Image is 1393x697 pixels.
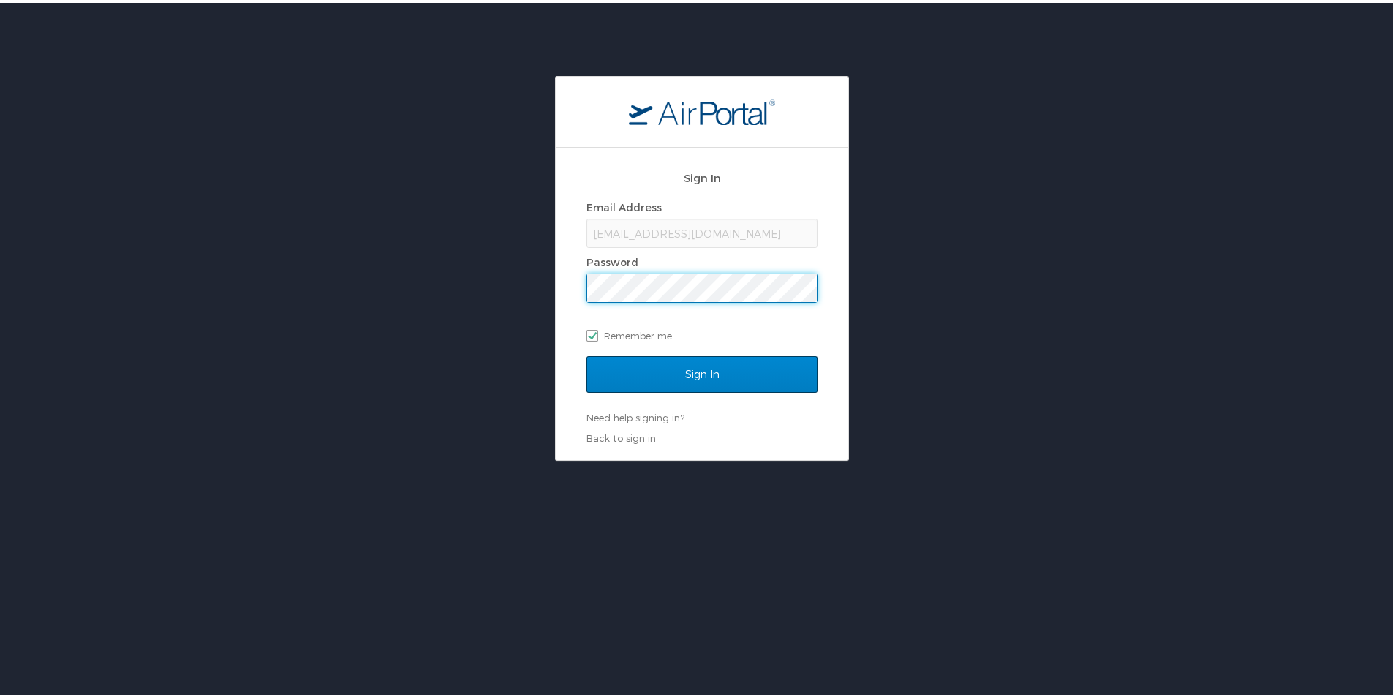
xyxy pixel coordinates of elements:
label: Remember me [586,322,818,344]
a: Need help signing in? [586,409,684,421]
img: logo [629,96,775,122]
label: Password [586,253,638,265]
input: Sign In [586,353,818,390]
h2: Sign In [586,167,818,184]
a: Back to sign in [586,429,656,441]
label: Email Address [586,198,662,211]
